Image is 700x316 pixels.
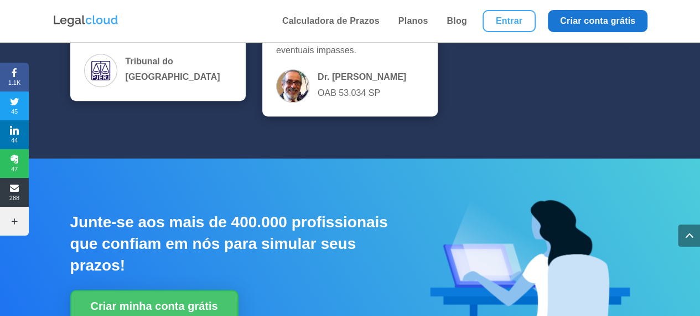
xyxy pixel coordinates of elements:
[483,10,536,32] a: Entrar
[318,72,406,81] b: Dr. [PERSON_NAME]
[276,69,309,103] img: Dr.-Jader-Macedo-Junior.png
[126,57,220,82] b: Tribunal do [GEOGRAPHIC_DATA]
[84,54,117,87] img: O-TJRJ-recomenda-a-Legalcloud.png
[70,213,388,274] span: Junte-se aos mais de 400.000 profissionais que confiam em nós para simular seus prazos!
[318,69,406,103] span: OAB 53.034 SP
[548,10,647,32] a: Criar conta grátis
[53,14,119,28] img: Logo da Legalcloud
